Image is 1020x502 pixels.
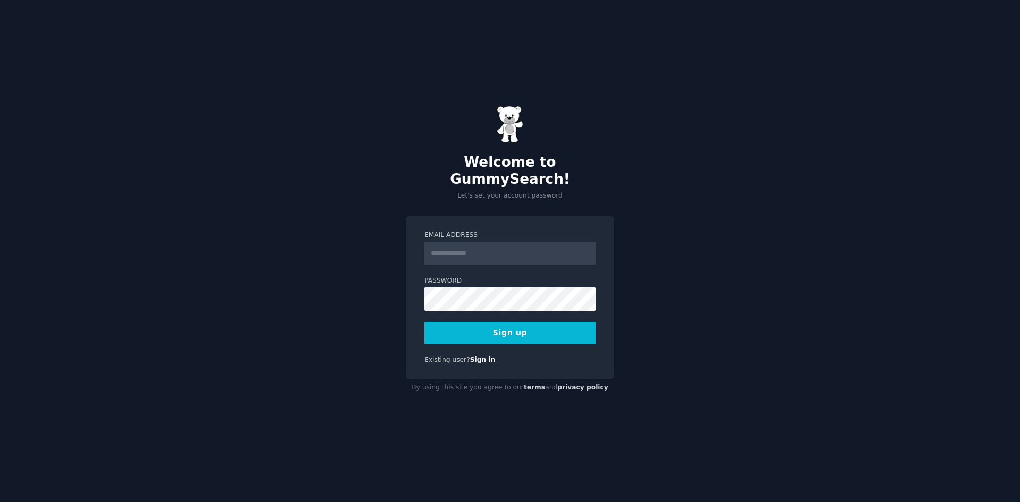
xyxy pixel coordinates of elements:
span: Existing user? [424,356,470,363]
label: Password [424,276,596,286]
a: terms [524,384,545,391]
img: Gummy Bear [497,106,523,143]
p: Let's set your account password [406,191,614,201]
label: Email Address [424,231,596,240]
div: By using this site you agree to our and [406,379,614,396]
h2: Welcome to GummySearch! [406,154,614,188]
a: privacy policy [557,384,608,391]
a: Sign in [470,356,496,363]
button: Sign up [424,322,596,344]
